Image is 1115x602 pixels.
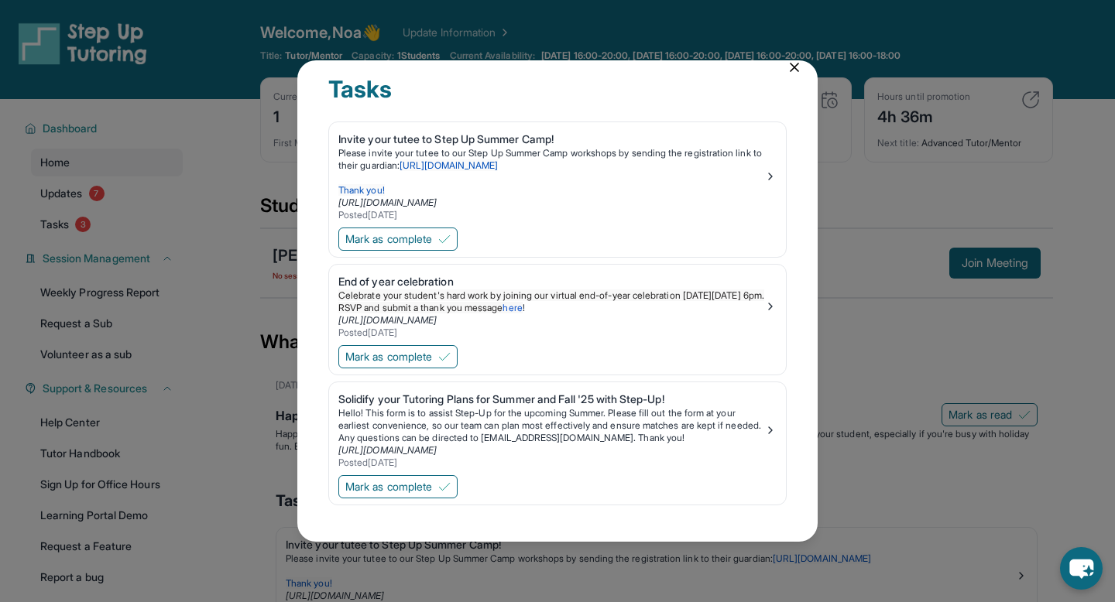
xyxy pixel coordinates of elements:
[338,197,437,208] a: [URL][DOMAIN_NAME]
[338,327,764,339] div: Posted [DATE]
[338,345,458,368] button: Mark as complete
[338,289,764,314] p: !
[338,407,764,444] p: Hello! This form is to assist Step-Up for the upcoming Summer. Please fill out the form at your e...
[338,289,767,313] span: Celebrate your student's hard work by joining our virtual end-of-year celebration [DATE][DATE] 6p...
[338,209,764,221] div: Posted [DATE]
[503,302,522,313] a: here
[329,265,786,342] a: End of year celebrationCelebrate your student's hard work by joining our virtual end-of-year cele...
[328,75,787,121] div: Tasks
[338,392,764,407] div: Solidify your Tutoring Plans for Summer and Fall '25 with Step-Up!
[329,382,786,472] a: Solidify your Tutoring Plans for Summer and Fall '25 with Step-Up!Hello! This form is to assist S...
[400,159,498,171] a: [URL][DOMAIN_NAME]
[338,274,764,289] div: End of year celebration
[1060,547,1103,590] button: chat-button
[438,351,451,363] img: Mark as complete
[438,233,451,245] img: Mark as complete
[345,231,432,247] span: Mark as complete
[338,132,764,147] div: Invite your tutee to Step Up Summer Camp!
[338,314,437,326] a: [URL][DOMAIN_NAME]
[338,227,458,251] button: Mark as complete
[338,475,458,498] button: Mark as complete
[338,184,385,196] span: Thank you!
[329,122,786,224] a: Invite your tutee to Step Up Summer Camp!Please invite your tutee to our Step Up Summer Camp work...
[438,481,451,493] img: Mark as complete
[345,479,432,494] span: Mark as complete
[338,444,437,456] a: [URL][DOMAIN_NAME]
[338,457,764,469] div: Posted [DATE]
[345,349,432,364] span: Mark as complete
[338,147,764,172] p: Please invite your tutee to our Step Up Summer Camp workshops by sending the registration link to...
